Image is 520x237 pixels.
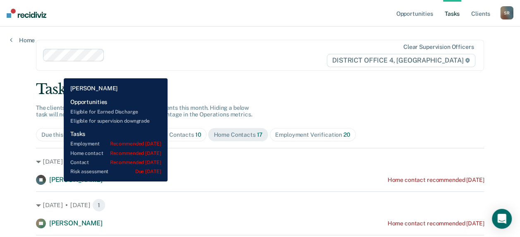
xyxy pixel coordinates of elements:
div: [DATE] • [DATE] 1 [36,198,484,212]
span: [PERSON_NAME] [49,176,103,184]
span: 20 [343,131,350,138]
div: Home contact recommended [DATE] [387,220,484,227]
img: Recidiviz [7,9,46,18]
div: Home contact recommended [DATE] [387,177,484,184]
span: DISTRICT OFFICE 4, [GEOGRAPHIC_DATA] [327,54,475,67]
div: Due this month [41,131,90,138]
span: [PERSON_NAME] [49,219,103,227]
span: 10 [195,131,201,138]
div: Home Contacts [213,131,263,138]
div: Tasks [36,81,484,98]
div: Clear supervision officers [403,44,474,51]
div: Risk Assessments [103,131,157,138]
span: 34 [83,131,90,138]
div: Contacts [169,131,201,138]
div: S R [500,6,513,19]
span: 17 [256,131,263,138]
div: [DATE] • [DATE] 1 [36,155,484,168]
div: Open Intercom Messenger [492,209,512,229]
span: The clients below might have upcoming requirements this month. Hiding a below task will not chang... [36,104,252,118]
span: 1 [92,198,105,212]
span: 1 [92,155,105,168]
div: Employment Verification [275,131,350,138]
button: SR [500,6,513,19]
span: 11 [152,131,157,138]
a: Home [10,36,35,44]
